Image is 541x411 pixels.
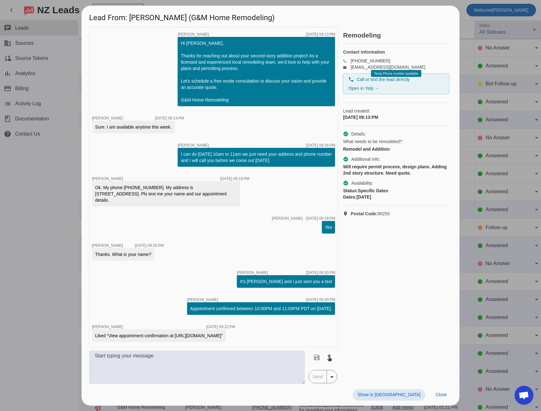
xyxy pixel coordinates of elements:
[343,188,449,194] div: Specific Dates
[325,224,332,230] div: Yes
[343,49,449,55] h4: Contact information
[95,124,172,130] div: Sure. I am available anytime this week.
[350,58,390,63] a: [PHONE_NUMBER]
[178,143,209,147] span: [PERSON_NAME]
[358,392,420,397] span: Show in [GEOGRAPHIC_DATA]
[82,6,459,27] h1: Lead From: [PERSON_NAME] (G&M Home Remodeling)
[326,354,333,361] mat-icon: touch_app
[343,59,350,62] mat-icon: phone
[351,156,380,162] span: Additional info:
[350,65,425,70] a: [EMAIL_ADDRESS][DOMAIN_NAME]
[350,211,378,216] strong: Postal Code:
[343,156,349,162] mat-icon: check_circle
[92,243,123,248] span: [PERSON_NAME]
[436,392,447,397] span: Close
[430,389,452,401] button: Close
[343,138,402,145] span: What needs to be remodeled?
[351,131,366,137] span: Details:
[181,40,332,103] div: Hi [PERSON_NAME], Thanks for reaching out about your second-story addition project! As a licensed...
[92,116,123,120] span: [PERSON_NAME]
[206,325,235,329] div: [DATE] 09:22:PM
[343,108,449,114] span: Lead created:
[135,244,164,247] div: [DATE] 09:20:PM
[353,389,425,401] button: Show in [GEOGRAPHIC_DATA]
[237,271,268,275] span: [PERSON_NAME]
[240,278,332,285] div: It's [PERSON_NAME] and I just sent you a text
[306,143,335,147] div: [DATE] 09:16:PM
[95,251,151,258] div: Thanks. What is your name?
[343,164,449,176] div: Will require permit process, design plans. Adding 2nd story structure. Need quote.
[95,333,223,339] div: Liked “View appointment confirmation at [URL][DOMAIN_NAME]”
[306,32,335,36] div: [DATE] 09:13:PM
[328,373,336,381] mat-icon: arrow_drop_down
[92,177,123,181] span: [PERSON_NAME]
[343,131,349,137] mat-icon: check_circle
[155,116,184,120] div: [DATE] 09:14:PM
[178,32,209,36] span: [PERSON_NAME]
[515,386,533,405] div: Open chat
[348,77,354,82] mat-icon: phone
[343,180,349,186] mat-icon: check_circle
[187,298,218,302] span: [PERSON_NAME]
[343,66,350,69] mat-icon: email
[343,146,449,152] div: Remodel and Addition
[343,32,452,38] h2: Remodeling
[343,211,350,216] mat-icon: location_on
[272,217,303,220] span: [PERSON_NAME]
[220,177,249,181] div: [DATE] 09:18:PM
[190,305,332,312] div: Appointment confirmed between 10:00PM and 11:00PM PDT on [DATE].
[306,217,335,220] div: [DATE] 09:19:PM
[350,211,390,217] span: 90250
[181,151,332,164] div: I can do [DATE] 10am to 11am we just need your address and phone number and I will call you befor...
[343,194,356,200] strong: Dates:
[92,325,123,329] span: [PERSON_NAME]
[95,184,237,203] div: Ok. My phone [PHONE_NUMBER]. My address is [STREET_ADDRESS]. Pls text me your name and our appoin...
[306,271,335,275] div: [DATE] 09:20:PM
[348,86,379,91] a: Open in Yelp →
[343,194,449,200] div: [DATE]
[374,72,418,75] span: Temp Phone number available
[351,180,373,186] span: Availability:
[343,114,449,120] div: [DATE] 09:13:PM
[356,76,410,83] span: Call or text the lead directly
[343,188,358,193] strong: Status:
[306,298,335,302] div: [DATE] 09:20:PM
